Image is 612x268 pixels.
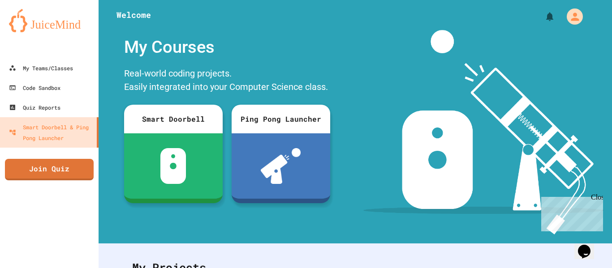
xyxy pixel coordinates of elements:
div: Chat with us now!Close [4,4,62,57]
div: Real-world coding projects. Easily integrated into your Computer Science class. [120,64,335,98]
div: Code Sandbox [9,82,60,93]
iframe: chat widget [574,232,603,259]
div: Smart Doorbell [124,105,223,133]
div: My Courses [120,30,335,64]
div: My Notifications [528,9,557,24]
a: Join Quiz [5,159,94,180]
img: banner-image-my-projects.png [363,30,603,234]
div: Quiz Reports [9,102,60,113]
img: logo-orange.svg [9,9,90,32]
img: ppl-with-ball.png [261,148,301,184]
div: My Teams/Classes [9,63,73,73]
div: Smart Doorbell & Ping Pong Launcher [9,122,93,143]
div: My Account [557,6,585,27]
img: sdb-white.svg [160,148,186,184]
iframe: chat widget [538,193,603,231]
div: Ping Pong Launcher [232,105,330,133]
